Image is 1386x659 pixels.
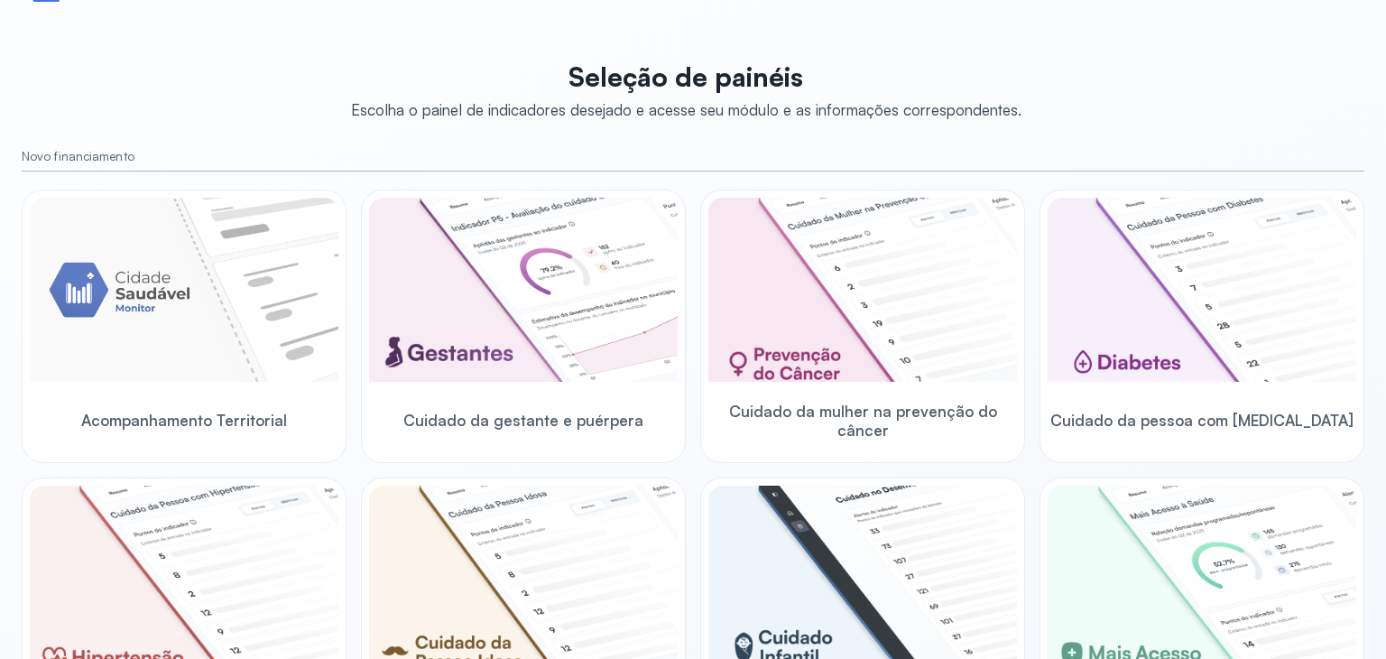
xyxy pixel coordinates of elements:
[1048,198,1356,382] img: diabetics.png
[369,198,678,382] img: pregnants.png
[30,198,338,382] img: placeholder-module-ilustration.png
[351,100,1021,119] div: Escolha o painel de indicadores desejado e acesse seu módulo e as informações correspondentes.
[351,60,1021,93] p: Seleção de painéis
[1050,411,1354,430] span: Cuidado da pessoa com [MEDICAL_DATA]
[403,411,643,430] span: Cuidado da gestante e puérpera
[708,402,1017,441] span: Cuidado da mulher na prevenção do câncer
[708,198,1017,382] img: woman-cancer-prevention-care.png
[22,149,1364,164] small: Novo financiamento
[81,411,287,430] span: Acompanhamento Territorial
